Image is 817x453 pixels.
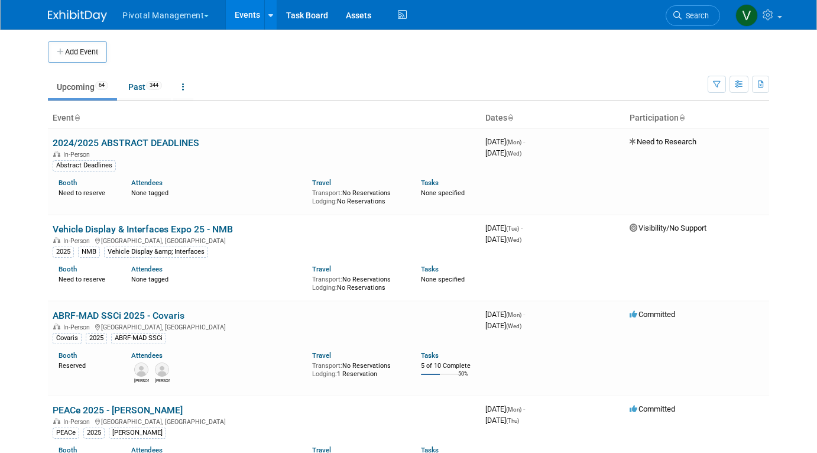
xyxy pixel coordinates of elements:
[523,310,525,319] span: -
[95,81,108,90] span: 64
[134,363,148,377] img: Melissa Gabello
[53,151,60,157] img: In-Person Event
[131,187,304,198] div: None tagged
[86,333,107,344] div: 2025
[506,139,521,145] span: (Mon)
[421,351,439,360] a: Tasks
[485,137,525,146] span: [DATE]
[421,189,465,197] span: None specified
[485,224,523,232] span: [DATE]
[53,247,74,257] div: 2025
[666,5,720,26] a: Search
[485,405,525,413] span: [DATE]
[53,416,476,426] div: [GEOGRAPHIC_DATA], [GEOGRAPHIC_DATA]
[63,418,93,426] span: In-Person
[421,179,439,187] a: Tasks
[53,137,199,148] a: 2024/2025 ABSTRACT DEADLINES
[53,224,233,235] a: Vehicle Display & Interfaces Expo 25 - NMB
[53,333,82,344] div: Covaris
[53,405,183,416] a: PEACe 2025 - [PERSON_NAME]
[507,113,513,122] a: Sort by Start Date
[523,137,525,146] span: -
[53,310,184,321] a: ABRF-MAD SSCi 2025 - Covaris
[312,198,337,205] span: Lodging:
[312,360,403,378] div: No Reservations 1 Reservation
[485,235,521,244] span: [DATE]
[111,333,166,344] div: ABRF-MAD SSCi
[485,310,525,319] span: [DATE]
[146,81,162,90] span: 344
[131,351,163,360] a: Attendees
[59,273,114,284] div: Need to reserve
[523,405,525,413] span: -
[53,418,60,424] img: In-Person Event
[506,237,521,243] span: (Wed)
[481,108,625,128] th: Dates
[63,237,93,245] span: In-Person
[59,179,77,187] a: Booth
[312,276,342,283] span: Transport:
[74,113,80,122] a: Sort by Event Name
[506,418,519,424] span: (Thu)
[312,370,337,378] span: Lodging:
[506,323,521,329] span: (Wed)
[421,362,476,370] div: 5 of 10 Complete
[312,189,342,197] span: Transport:
[53,160,116,171] div: Abstract Deadlines
[131,273,304,284] div: None tagged
[312,284,337,292] span: Lodging:
[104,247,208,257] div: Vehicle Display &amp; Interfaces
[63,323,93,331] span: In-Person
[630,224,706,232] span: Visibility/No Support
[312,187,403,205] div: No Reservations No Reservations
[485,321,521,330] span: [DATE]
[630,405,675,413] span: Committed
[59,351,77,360] a: Booth
[312,362,342,370] span: Transport:
[421,276,465,283] span: None specified
[630,310,675,319] span: Committed
[109,428,166,438] div: [PERSON_NAME]
[48,10,107,22] img: ExhibitDay
[131,265,163,273] a: Attendees
[48,41,107,63] button: Add Event
[53,235,476,245] div: [GEOGRAPHIC_DATA], [GEOGRAPHIC_DATA]
[485,416,519,425] span: [DATE]
[53,323,60,329] img: In-Person Event
[48,108,481,128] th: Event
[53,322,476,331] div: [GEOGRAPHIC_DATA], [GEOGRAPHIC_DATA]
[312,351,331,360] a: Travel
[131,179,163,187] a: Attendees
[506,150,521,157] span: (Wed)
[312,273,403,292] div: No Reservations No Reservations
[134,377,149,384] div: Melissa Gabello
[63,151,93,158] span: In-Person
[59,360,114,370] div: Reserved
[506,312,521,318] span: (Mon)
[485,148,521,157] span: [DATE]
[312,265,331,273] a: Travel
[48,76,117,98] a: Upcoming64
[421,265,439,273] a: Tasks
[521,224,523,232] span: -
[679,113,685,122] a: Sort by Participation Type
[59,187,114,198] div: Need to reserve
[155,377,170,384] div: Sujash Chatterjee
[119,76,171,98] a: Past344
[312,179,331,187] a: Travel
[682,11,709,20] span: Search
[83,428,105,438] div: 2025
[458,371,468,387] td: 50%
[630,137,696,146] span: Need to Research
[59,265,77,273] a: Booth
[506,225,519,232] span: (Tue)
[735,4,758,27] img: Valerie Weld
[506,406,521,413] span: (Mon)
[155,363,169,377] img: Sujash Chatterjee
[53,237,60,243] img: In-Person Event
[53,428,79,438] div: PEACe
[625,108,769,128] th: Participation
[78,247,100,257] div: NMB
